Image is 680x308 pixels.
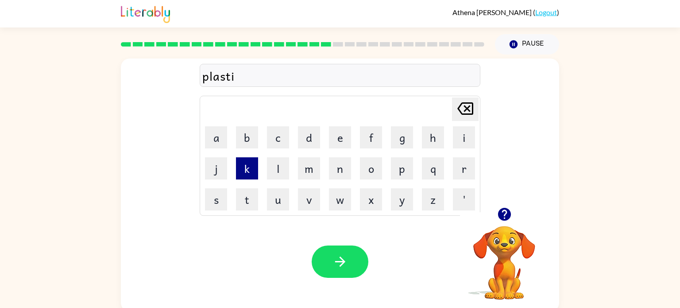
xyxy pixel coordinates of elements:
button: q [422,157,444,179]
button: u [267,188,289,211]
button: a [205,126,227,148]
button: m [298,157,320,179]
button: Pause [495,34,559,55]
button: g [391,126,413,148]
button: l [267,157,289,179]
button: t [236,188,258,211]
video: Your browser must support playing .mp4 files to use Literably. Please try using another browser. [460,212,549,301]
button: ' [453,188,475,211]
button: s [205,188,227,211]
button: p [391,157,413,179]
div: plasti [202,66,478,85]
button: i [453,126,475,148]
button: y [391,188,413,211]
button: r [453,157,475,179]
button: c [267,126,289,148]
span: Athena [PERSON_NAME] [452,8,533,16]
button: z [422,188,444,211]
button: o [360,157,382,179]
button: v [298,188,320,211]
img: Literably [121,4,170,23]
button: e [329,126,351,148]
button: w [329,188,351,211]
button: f [360,126,382,148]
button: d [298,126,320,148]
button: k [236,157,258,179]
div: ( ) [452,8,559,16]
button: b [236,126,258,148]
button: n [329,157,351,179]
a: Logout [535,8,557,16]
button: x [360,188,382,211]
button: j [205,157,227,179]
button: h [422,126,444,148]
